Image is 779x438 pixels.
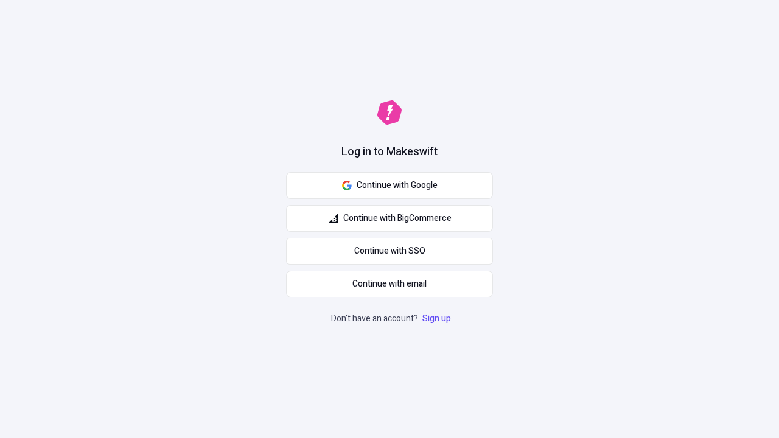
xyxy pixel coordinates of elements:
span: Continue with Google [357,179,438,192]
button: Continue with BigCommerce [286,205,493,232]
button: Continue with email [286,271,493,297]
h1: Log in to Makeswift [341,144,438,160]
a: Sign up [420,312,453,325]
span: Continue with BigCommerce [343,212,452,225]
button: Continue with Google [286,172,493,199]
a: Continue with SSO [286,238,493,265]
span: Continue with email [352,277,427,291]
p: Don't have an account? [331,312,453,325]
